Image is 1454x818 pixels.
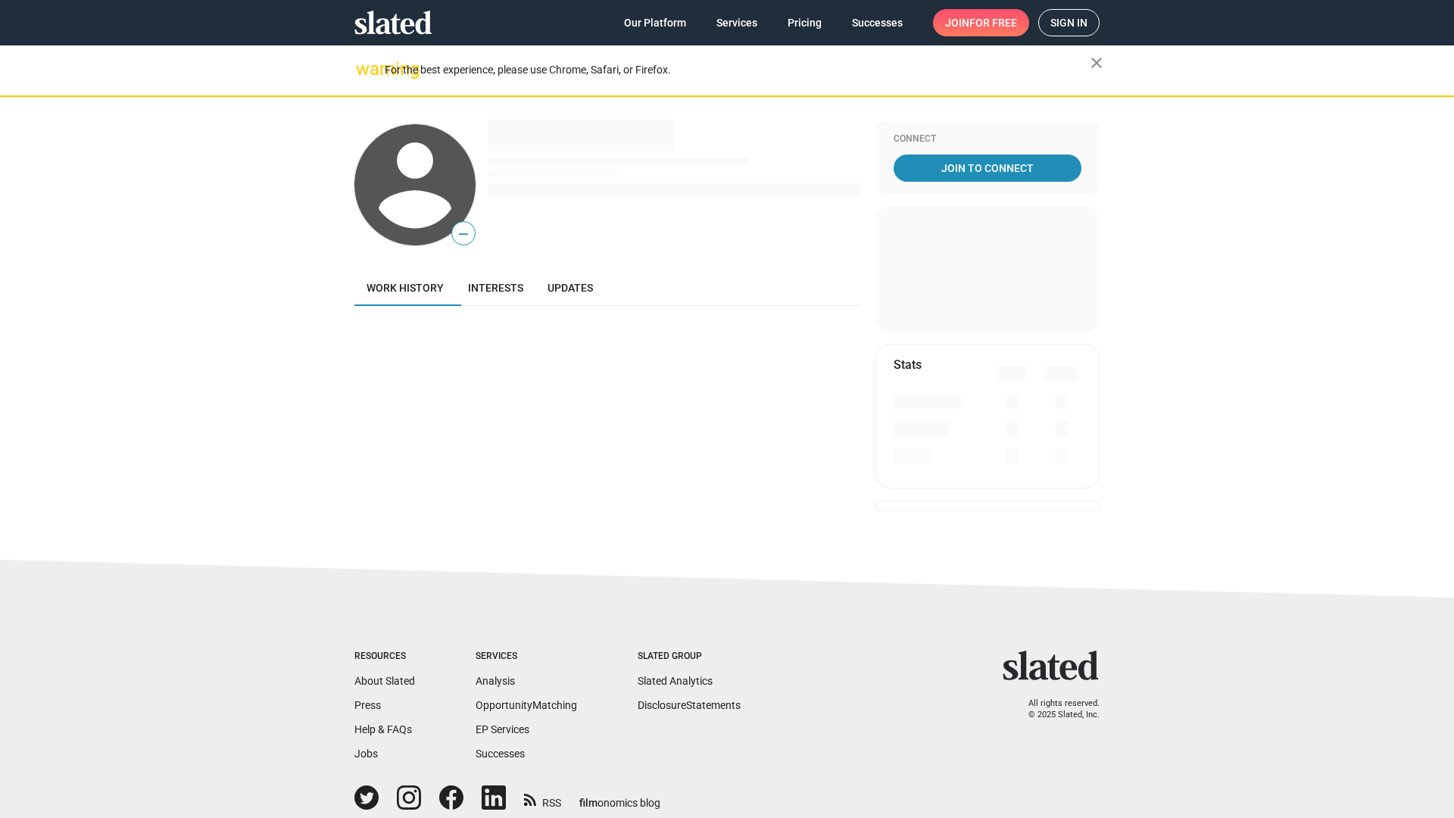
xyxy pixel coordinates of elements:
div: For the best experience, please use Chrome, Safari, or Firefox. [385,60,1090,80]
a: Slated Analytics [638,675,713,687]
a: Services [704,9,769,36]
span: Updates [548,282,593,294]
span: film [579,797,598,809]
mat-card-title: Stats [894,357,922,373]
a: filmonomics blog [579,784,660,810]
a: Sign in [1038,9,1100,36]
mat-icon: warning [356,60,374,78]
a: Analysis [476,675,515,687]
a: Interests [456,270,535,306]
div: Resources [354,651,415,663]
span: — [452,224,475,244]
div: Slated Group [638,651,741,663]
a: Joinfor free [933,9,1029,36]
a: Pricing [775,9,834,36]
a: Our Platform [612,9,698,36]
a: DisclosureStatements [638,699,741,711]
span: Sign in [1050,10,1087,36]
a: Help & FAQs [354,723,412,735]
span: Successes [852,9,903,36]
mat-icon: close [1087,54,1106,72]
a: EP Services [476,723,529,735]
span: Work history [367,282,444,294]
a: RSS [524,787,561,810]
a: Updates [535,270,605,306]
a: Successes [840,9,915,36]
a: About Slated [354,675,415,687]
span: Join To Connect [897,155,1078,182]
span: for free [969,9,1017,36]
p: All rights reserved. © 2025 Slated, Inc. [1012,698,1100,720]
span: Interests [468,282,523,294]
a: OpportunityMatching [476,699,577,711]
span: Services [716,9,757,36]
a: Work history [354,270,456,306]
span: Join [945,9,1017,36]
a: Successes [476,748,525,760]
span: Pricing [788,9,822,36]
a: Jobs [354,748,378,760]
span: Our Platform [624,9,686,36]
a: Press [354,699,381,711]
div: Services [476,651,577,663]
a: Join To Connect [894,155,1081,182]
div: Connect [894,133,1081,145]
